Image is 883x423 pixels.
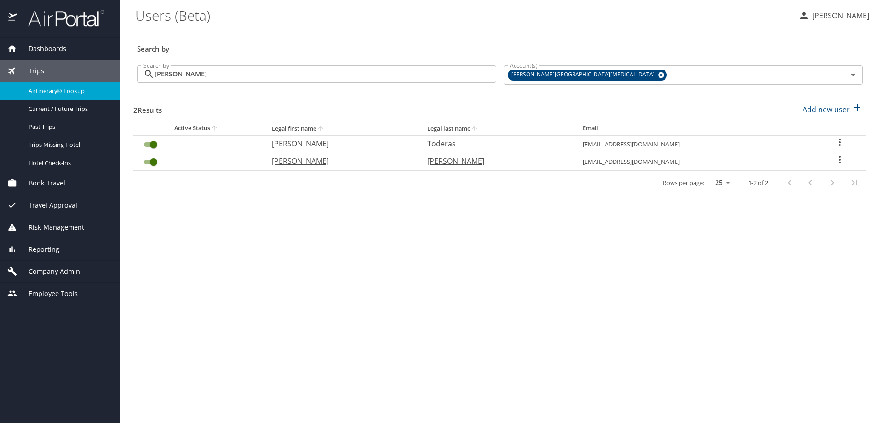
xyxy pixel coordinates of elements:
[575,135,814,153] td: [EMAIL_ADDRESS][DOMAIN_NAME]
[210,124,219,133] button: sort
[508,70,667,81] div: [PERSON_NAME][GEOGRAPHIC_DATA][MEDICAL_DATA]
[17,66,44,76] span: Trips
[29,159,109,168] span: Hotel Check-ins
[272,138,409,149] p: [PERSON_NAME]
[663,180,704,186] p: Rows per page:
[17,267,80,277] span: Company Admin
[17,200,77,210] span: Travel Approval
[8,9,18,27] img: icon-airportal.png
[575,122,814,135] th: Email
[137,38,863,54] h3: Search by
[17,178,65,188] span: Book Travel
[17,244,59,255] span: Reporting
[17,44,66,54] span: Dashboards
[29,140,109,149] span: Trips Missing Hotel
[795,7,873,24] button: [PERSON_NAME]
[316,125,326,133] button: sort
[29,87,109,95] span: Airtinerary® Lookup
[272,156,409,167] p: [PERSON_NAME]
[803,104,850,115] p: Add new user
[135,1,791,29] h1: Users (Beta)
[427,156,564,167] p: [PERSON_NAME]
[427,138,564,149] p: Toderas
[799,99,866,120] button: Add new user
[133,122,866,195] table: User Search Table
[575,153,814,171] td: [EMAIL_ADDRESS][DOMAIN_NAME]
[508,70,660,80] span: [PERSON_NAME][GEOGRAPHIC_DATA][MEDICAL_DATA]
[18,9,104,27] img: airportal-logo.png
[17,222,84,232] span: Risk Management
[29,122,109,131] span: Past Trips
[708,176,734,190] select: rows per page
[29,104,109,113] span: Current / Future Trips
[155,65,496,83] input: Search by name or email
[809,10,869,21] p: [PERSON_NAME]
[133,99,162,116] h3: 2 Results
[470,125,480,133] button: sort
[17,289,78,299] span: Employee Tools
[847,69,860,81] button: Open
[133,122,264,135] th: Active Status
[748,180,768,186] p: 1-2 of 2
[264,122,420,135] th: Legal first name
[420,122,575,135] th: Legal last name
